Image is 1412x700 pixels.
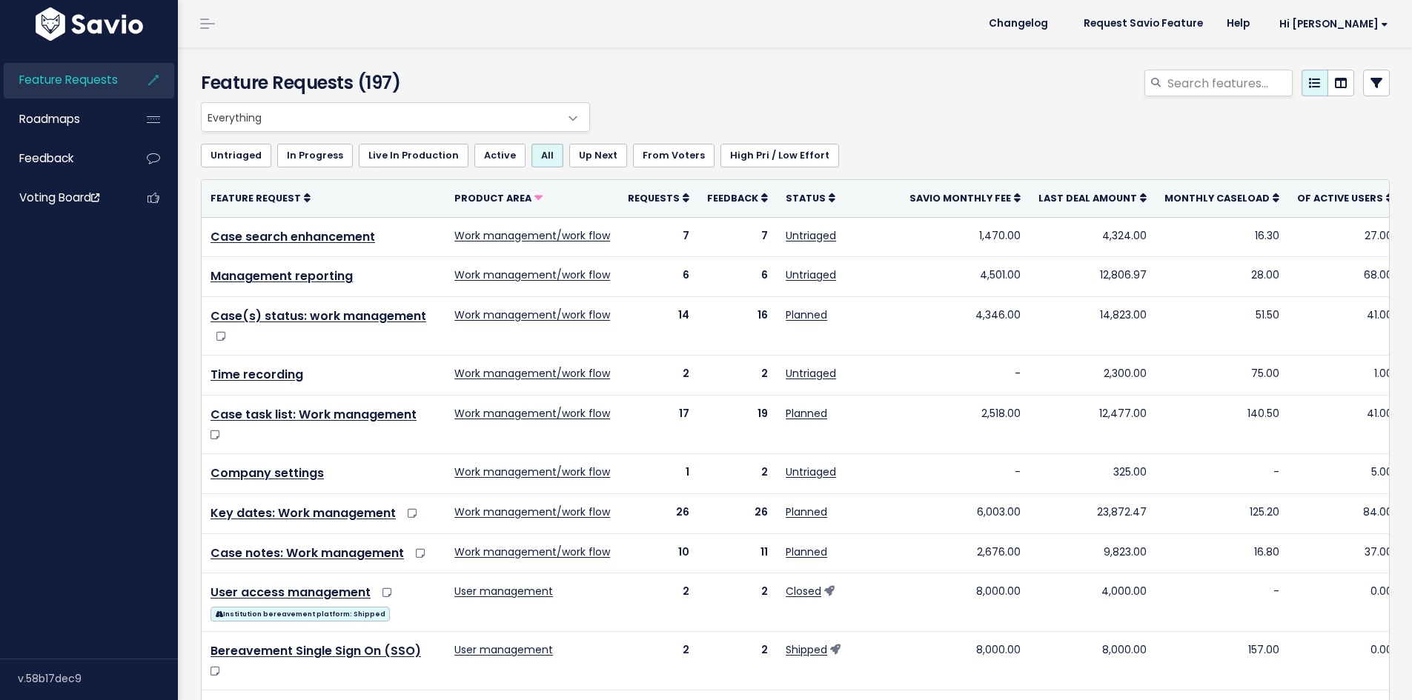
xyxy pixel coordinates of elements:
td: 41.00 [1288,395,1402,453]
td: 9,823.00 [1030,533,1156,573]
td: 4,346.00 [901,297,1030,356]
span: Status [786,192,826,204]
span: Roadmaps [19,111,80,127]
span: Last deal amount [1038,192,1137,204]
h4: Feature Requests (197) [201,70,583,96]
a: Institution bereavement platform: Shipped [211,604,390,622]
td: 23,872.47 [1030,493,1156,533]
a: Work management/work flow [454,307,610,322]
td: 2 [698,453,777,493]
a: Work management/work flow [454,366,610,381]
td: 84.00 [1288,493,1402,533]
a: Savio Monthly Fee [909,190,1021,205]
td: 1 [619,453,698,493]
td: 11 [698,533,777,573]
span: Voting Board [19,190,99,205]
a: Request Savio Feature [1072,13,1215,35]
td: 2 [619,632,698,690]
a: In Progress [277,144,353,167]
a: Key dates: Work management [211,504,396,521]
a: Status [786,190,835,205]
td: - [1156,573,1288,632]
span: Everything [202,103,560,131]
span: Savio Monthly Fee [909,192,1011,204]
a: High Pri / Low Effort [720,144,839,167]
td: 16 [698,297,777,356]
div: v.58b17dec9 [18,659,178,698]
span: Of active users [1297,192,1383,204]
td: 8,000.00 [901,573,1030,632]
td: 12,477.00 [1030,395,1156,453]
td: 6 [698,257,777,297]
a: Feature Requests [4,63,123,97]
td: 16.30 [1156,217,1288,257]
a: Of active users [1297,190,1393,205]
td: 325.00 [1030,453,1156,493]
a: Requests [628,190,689,205]
a: Shipped [786,642,827,657]
a: Untriaged [786,228,836,243]
span: Everything [201,102,590,132]
a: Time recording [211,366,303,383]
td: 14,823.00 [1030,297,1156,356]
input: Search features... [1166,70,1293,96]
a: Work management/work flow [454,504,610,519]
td: 27.00 [1288,217,1402,257]
span: Product Area [454,192,531,204]
a: Active [474,144,526,167]
a: Monthly caseload [1164,190,1279,205]
a: Product Area [454,190,543,205]
td: 28.00 [1156,257,1288,297]
td: 2 [619,573,698,632]
span: Requests [628,192,680,204]
a: All [531,144,563,167]
td: 4,501.00 [901,257,1030,297]
a: From Voters [633,144,715,167]
ul: Filter feature requests [201,144,1390,167]
span: Changelog [989,19,1048,29]
a: Bereavement Single Sign On (SSO) [211,642,421,659]
a: Feedback [707,190,768,205]
a: Planned [786,307,827,322]
td: 37.00 [1288,533,1402,573]
a: Untriaged [786,464,836,479]
a: Case(s) status: work management [211,307,426,324]
a: Voting Board [4,181,123,215]
span: Feedback [707,192,758,204]
a: User management [454,642,553,657]
a: Planned [786,544,827,559]
a: User access management [211,584,371,601]
td: 4,000.00 [1030,573,1156,632]
td: 7 [619,217,698,257]
a: Work management/work flow [454,464,610,479]
a: Feature Request [211,190,311,205]
a: Untriaged [786,366,836,381]
td: 1,470.00 [901,217,1030,257]
td: 0.00 [1288,573,1402,632]
a: Work management/work flow [454,544,610,559]
td: 2,518.00 [901,395,1030,453]
a: Case search enhancement [211,228,375,245]
td: - [901,356,1030,396]
a: Untriaged [786,267,836,282]
td: 8,000.00 [1030,632,1156,690]
a: Case notes: Work management [211,544,404,561]
span: Institution bereavement platform: Shipped [211,607,390,621]
a: Untriaged [201,144,271,167]
img: logo-white.9d6f32f41409.svg [32,7,147,41]
a: Company settings [211,464,324,481]
td: 2 [698,356,777,396]
td: 2 [698,632,777,690]
td: 2 [619,356,698,396]
td: 2 [698,573,777,632]
td: - [901,453,1030,493]
td: 125.20 [1156,493,1288,533]
td: 51.50 [1156,297,1288,356]
a: Planned [786,504,827,519]
a: Closed [786,584,821,599]
td: 2,300.00 [1030,356,1156,396]
a: Work management/work flow [454,228,610,243]
td: 4,324.00 [1030,217,1156,257]
td: 2,676.00 [901,533,1030,573]
span: Hi [PERSON_NAME] [1279,19,1388,30]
